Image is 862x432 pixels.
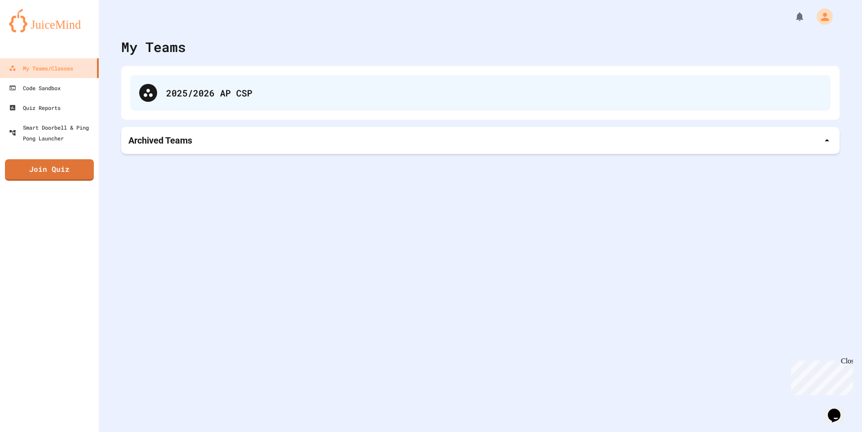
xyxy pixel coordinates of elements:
iframe: chat widget [824,396,853,423]
div: Smart Doorbell & Ping Pong Launcher [9,122,95,144]
div: My Account [807,6,835,27]
div: Code Sandbox [9,83,61,93]
div: 2025/2026 AP CSP [166,86,822,100]
div: My Teams [121,37,186,57]
a: Join Quiz [5,159,94,181]
div: Chat with us now!Close [4,4,62,57]
div: My Teams/Classes [9,63,73,74]
div: My Notifications [778,9,807,24]
div: Quiz Reports [9,102,61,113]
div: 2025/2026 AP CSP [130,75,831,111]
iframe: chat widget [787,357,853,395]
img: logo-orange.svg [9,9,90,32]
p: Archived Teams [128,134,192,147]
